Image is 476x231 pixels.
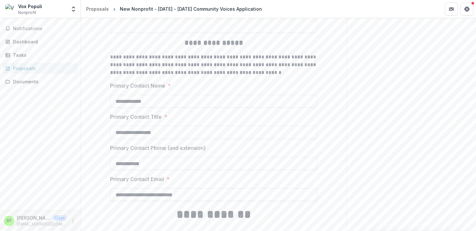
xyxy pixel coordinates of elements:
a: Tasks [3,50,78,60]
a: Proposals [3,63,78,74]
p: [EMAIL_ADDRESS][DOMAIN_NAME] [17,221,66,227]
div: Vox Populi [18,3,42,10]
div: Dashboard [13,38,73,45]
a: Documents [3,76,78,87]
p: [PERSON_NAME] [17,214,51,221]
button: Partners [445,3,458,16]
div: Blanche Brown [6,219,12,223]
a: Dashboard [3,36,78,47]
button: More [69,217,77,225]
p: Primary Contact Phone (and extension) [110,144,206,152]
div: Proposals [13,65,73,72]
img: Vox Populi [5,4,16,14]
p: Primary Contact Email [110,175,164,183]
span: Notifications [13,26,75,31]
button: Open entity switcher [69,3,78,16]
p: Primary Contact Title [110,113,162,121]
span: Nonprofit [18,10,36,16]
button: Get Help [460,3,473,16]
div: Documents [13,78,73,85]
div: Proposals [86,6,109,12]
nav: breadcrumb [84,4,265,14]
p: Primary Contact Name [110,82,165,90]
p: User [53,215,66,221]
div: New Nonprofit - [DATE] - [DATE] Community Voices Application [120,6,262,12]
div: Tasks [13,52,73,58]
a: Proposals [84,4,111,14]
button: Notifications [3,23,78,34]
